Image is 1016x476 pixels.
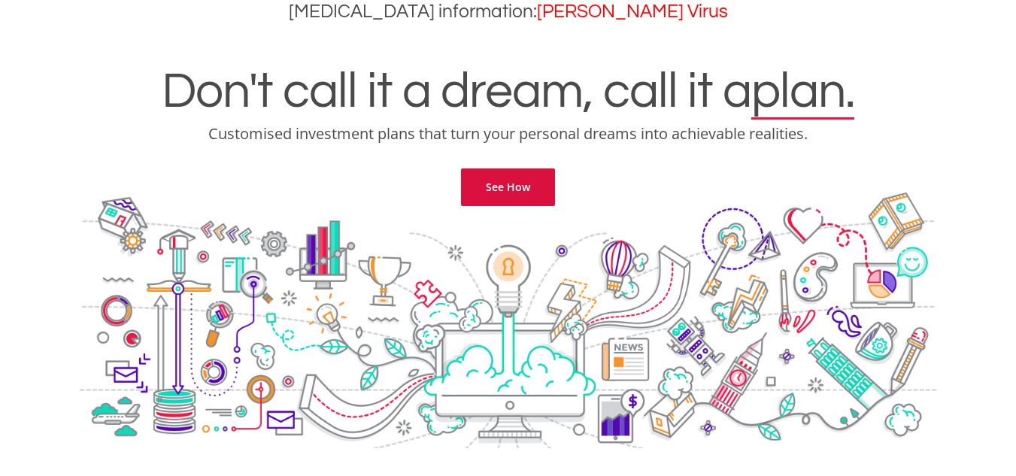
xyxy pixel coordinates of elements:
[11,123,1005,144] p: Customised investment plans that turn your personal dreams into achievable realities.
[751,66,854,117] span: plan.
[537,2,728,21] a: [PERSON_NAME] Virus
[11,1,1005,23] h3: [MEDICAL_DATA] information:
[461,168,555,206] a: See How
[11,66,1005,117] h1: Don't call it a dream, call it a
